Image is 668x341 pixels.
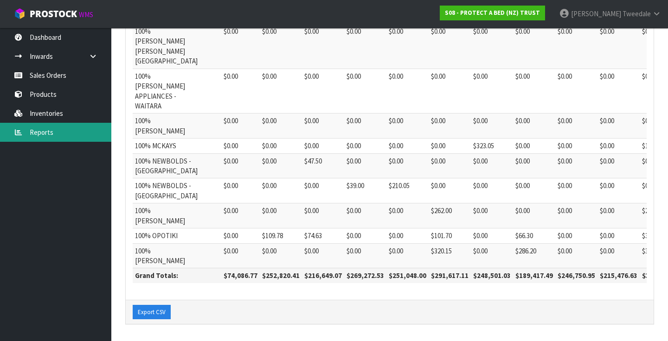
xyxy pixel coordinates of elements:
[260,69,302,114] td: $0.00
[260,153,302,178] td: $0.00
[344,24,386,69] td: $0.00
[344,69,386,114] td: $0.00
[429,114,471,139] td: $0.00
[260,178,302,203] td: $0.00
[386,178,429,203] td: $210.05
[302,243,344,268] td: $0.00
[471,139,513,153] td: $323.05
[555,178,597,203] td: $0.00
[513,268,555,283] th: $189,417.49
[571,9,621,18] span: [PERSON_NAME]
[471,69,513,114] td: $0.00
[513,139,555,153] td: $0.00
[471,228,513,243] td: $0.00
[555,228,597,243] td: $0.00
[386,69,429,114] td: $0.00
[260,203,302,228] td: $0.00
[597,24,640,69] td: $0.00
[133,268,221,283] th: Grand Totals:
[597,69,640,114] td: $0.00
[30,8,77,20] span: ProStock
[513,178,555,203] td: $0.00
[221,178,260,203] td: $0.00
[555,243,597,268] td: $0.00
[14,8,26,19] img: cube-alt.png
[133,178,200,203] td: 100% NEWBOLDS - [GEOGRAPHIC_DATA]
[260,114,302,139] td: $0.00
[221,203,260,228] td: $0.00
[133,243,200,268] td: 100% [PERSON_NAME]
[429,203,471,228] td: $262.00
[302,203,344,228] td: $0.00
[133,305,171,320] button: Export CSV
[133,228,200,243] td: 100% OPOTIKI
[386,203,429,228] td: $0.00
[344,268,386,283] th: $269,272.53
[221,114,260,139] td: $0.00
[302,153,344,178] td: $47.50
[302,139,344,153] td: $0.00
[597,114,640,139] td: $0.00
[513,243,555,268] td: $286.20
[344,114,386,139] td: $0.00
[513,114,555,139] td: $0.00
[597,243,640,268] td: $0.00
[471,268,513,283] th: $248,501.03
[221,268,260,283] th: $74,086.77
[344,153,386,178] td: $0.00
[555,69,597,114] td: $0.00
[555,139,597,153] td: $0.00
[597,178,640,203] td: $0.00
[302,228,344,243] td: $74.63
[471,203,513,228] td: $0.00
[471,24,513,69] td: $0.00
[555,114,597,139] td: $0.00
[623,9,651,18] span: Tweedale
[597,268,640,283] th: $215,476.63
[386,114,429,139] td: $0.00
[344,178,386,203] td: $39.00
[555,24,597,69] td: $0.00
[302,114,344,139] td: $0.00
[221,69,260,114] td: $0.00
[221,243,260,268] td: $0.00
[386,139,429,153] td: $0.00
[260,228,302,243] td: $109.78
[260,243,302,268] td: $0.00
[555,203,597,228] td: $0.00
[513,228,555,243] td: $66.30
[429,243,471,268] td: $320.15
[302,178,344,203] td: $0.00
[221,139,260,153] td: $0.00
[133,153,200,178] td: 100% NEWBOLDS - [GEOGRAPHIC_DATA]
[555,268,597,283] th: $246,750.95
[221,228,260,243] td: $0.00
[133,139,200,153] td: 100% MCKAYS
[513,69,555,114] td: $0.00
[429,69,471,114] td: $0.00
[344,139,386,153] td: $0.00
[302,69,344,114] td: $0.00
[133,203,200,228] td: 100% [PERSON_NAME]
[260,139,302,153] td: $0.00
[471,153,513,178] td: $0.00
[302,268,344,283] th: $216,649.07
[429,139,471,153] td: $0.00
[513,153,555,178] td: $0.00
[386,268,429,283] th: $251,048.00
[344,243,386,268] td: $0.00
[133,114,200,139] td: 100% [PERSON_NAME]
[471,178,513,203] td: $0.00
[260,268,302,283] th: $252,820.41
[597,203,640,228] td: $0.00
[133,69,200,114] td: 100% [PERSON_NAME] APPLIANCES - WAITARA
[133,24,200,69] td: 100% [PERSON_NAME] [PERSON_NAME][GEOGRAPHIC_DATA]
[555,153,597,178] td: $0.00
[471,114,513,139] td: $0.00
[386,24,429,69] td: $0.00
[445,9,540,17] strong: S08 - PROTECT A BED (NZ) TRUST
[344,228,386,243] td: $0.00
[344,203,386,228] td: $0.00
[513,203,555,228] td: $0.00
[597,153,640,178] td: $0.00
